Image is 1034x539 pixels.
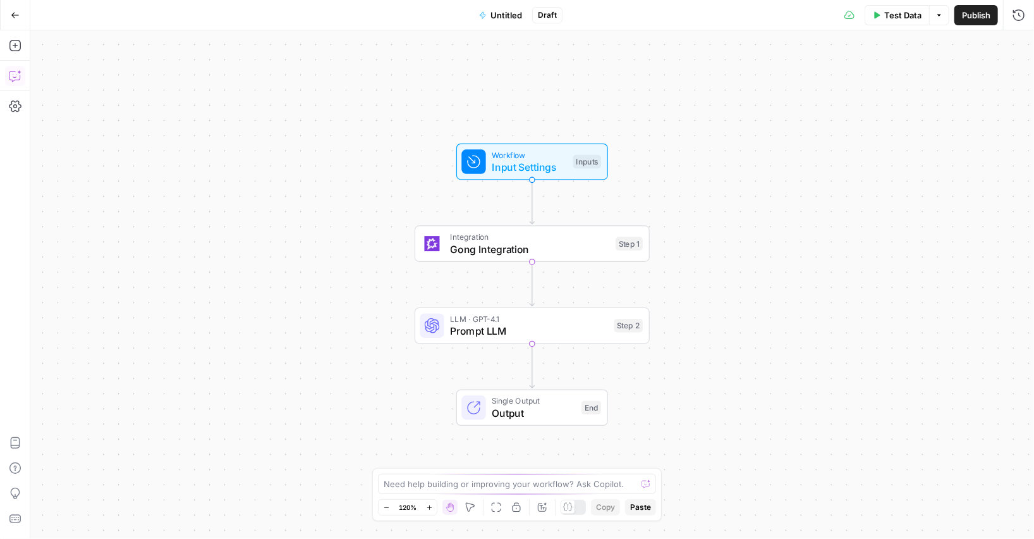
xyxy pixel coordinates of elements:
button: Publish [954,5,998,25]
span: LLM · GPT-4.1 [450,313,608,325]
div: LLM · GPT-4.1Prompt LLMStep 2 [415,307,650,344]
div: IntegrationGong IntegrationStep 1 [415,225,650,262]
span: Single Output [492,395,575,407]
span: 120% [399,502,417,512]
div: Step 2 [614,319,643,333]
span: Prompt LLM [450,323,608,338]
span: Workflow [492,149,567,161]
img: gong_icon.png [425,236,440,251]
div: Step 1 [616,237,643,251]
button: Test Data [865,5,929,25]
span: Copy [596,502,615,513]
g: Edge from step_2 to end [530,344,534,388]
div: Inputs [573,155,601,169]
div: Single OutputOutputEnd [415,390,650,426]
span: Paste [630,502,651,513]
div: WorkflowInput SettingsInputs [415,144,650,180]
span: Gong Integration [450,242,609,257]
span: Untitled [490,9,522,22]
span: Integration [450,231,609,243]
g: Edge from step_1 to step_2 [530,262,534,306]
g: Edge from start to step_1 [530,180,534,224]
span: Test Data [884,9,921,22]
span: Input Settings [492,159,567,175]
span: Publish [962,9,990,22]
button: Paste [625,499,656,516]
div: End [581,401,601,415]
span: Output [492,406,575,421]
button: Untitled [471,5,530,25]
button: Copy [591,499,620,516]
span: Draft [538,9,557,21]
